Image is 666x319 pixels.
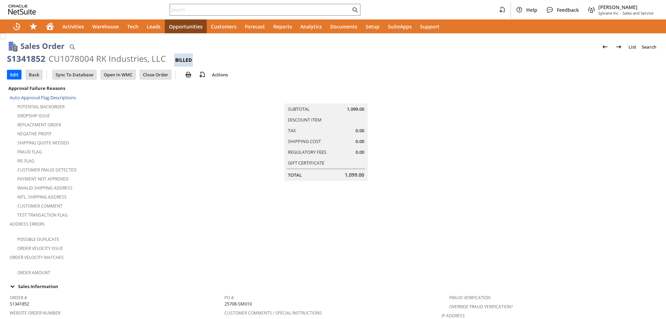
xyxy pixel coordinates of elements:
[273,23,292,30] span: Reports
[269,19,296,33] a: Reports
[623,10,654,16] span: Sales and Service
[330,23,357,30] span: Documents
[29,22,37,31] svg: Shortcuts
[241,19,269,33] a: Forecast
[17,131,52,137] a: Negative Profit
[147,23,161,30] span: Leads
[356,149,364,156] span: 0.00
[449,304,513,310] a: Override Fraud Verification?
[300,23,322,30] span: Analytics
[288,149,326,155] a: Regulatory Fees
[288,172,302,178] a: Total
[245,23,265,30] span: Forecast
[7,84,222,93] div: Approval Failure Reasons
[366,23,379,30] span: Setup
[26,70,42,79] input: Back
[10,221,45,227] a: Address Errors
[140,70,171,79] input: Close Order
[17,113,50,119] a: Dropship Issue
[288,127,296,134] a: Tax
[224,310,322,316] a: Customer Comments / Special Instructions
[25,19,42,33] div: Shortcuts
[170,6,351,14] input: Search
[17,122,61,128] a: Replacement Order
[526,7,537,13] span: Help
[598,4,654,10] span: [PERSON_NAME]
[46,22,54,31] svg: Home
[10,295,27,301] a: Order #
[288,138,321,144] a: Shipping Cost
[10,94,76,101] a: Auto-Approval Flag Descriptions
[62,23,84,30] span: Activities
[123,19,143,33] a: Tech
[17,236,59,242] a: Possible Duplicate
[416,19,444,33] a: Support
[224,301,252,307] span: 25708-SM010
[347,106,364,112] span: 1,099.00
[449,295,490,301] a: Fraud Verification
[92,23,119,30] span: Warehouse
[356,138,364,145] span: 0.00
[557,7,579,13] span: Feedback
[17,185,72,191] a: Invalid Shipping Address
[356,127,364,134] span: 0.00
[8,19,25,33] a: Recent Records
[17,245,63,251] a: Order Velocity Issue
[288,160,324,166] a: Gift Certificate
[58,19,88,33] a: Activities
[17,158,34,164] a: RIS flag
[288,117,322,123] a: Discount Item
[351,6,359,14] svg: Search
[224,295,234,301] a: PO #
[17,194,67,200] a: Intl. Shipping Address
[10,301,29,307] span: S1341852
[384,19,416,33] a: SuiteApps
[127,23,138,30] span: Tech
[198,70,206,79] img: add-record.svg
[8,5,36,15] svg: logo
[420,23,439,30] span: Support
[17,104,65,110] a: Potential Backorder
[288,106,310,112] a: Subtotal
[17,149,42,155] a: Fraud Flag
[284,92,368,103] caption: Summary
[7,282,659,291] td: Sales Information
[615,43,623,51] img: Next
[442,313,465,319] a: IP Address
[184,70,193,79] img: print.svg
[7,282,656,291] div: Sales Information
[326,19,361,33] a: Documents
[620,10,621,16] span: -
[639,41,659,52] a: Search
[7,53,45,64] div: S1341852
[17,176,69,182] a: Payment not approved
[68,43,76,51] img: Quick Find
[17,203,62,209] a: Customer Comment
[17,140,69,146] a: Shipping Quote Needed
[169,23,203,30] span: Opportunities
[10,254,64,260] a: Order Velocity Matches
[7,70,21,79] input: Edit
[10,310,60,316] a: Website Order Number
[209,72,231,78] a: Actions
[20,40,65,52] h1: Sales Order
[49,53,166,64] div: CU1078004 RK Industries, LLC
[361,19,384,33] a: Setup
[207,19,241,33] a: Customers
[345,171,364,178] span: 1,099.00
[17,167,77,173] a: Customer Fraud Detected
[296,19,326,33] a: Analytics
[17,212,68,218] a: Test Transaction Flag
[211,23,237,30] span: Customers
[388,23,412,30] span: SuiteApps
[88,19,123,33] a: Warehouse
[601,43,609,51] img: Previous
[174,53,193,67] div: Billed
[12,22,21,31] svg: Recent Records
[143,19,165,33] a: Leads
[53,70,96,79] input: Sync To Database
[626,41,639,52] a: List
[101,70,135,79] input: Open In WMC
[598,10,618,16] span: Sylvane Inc
[42,19,58,33] a: Home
